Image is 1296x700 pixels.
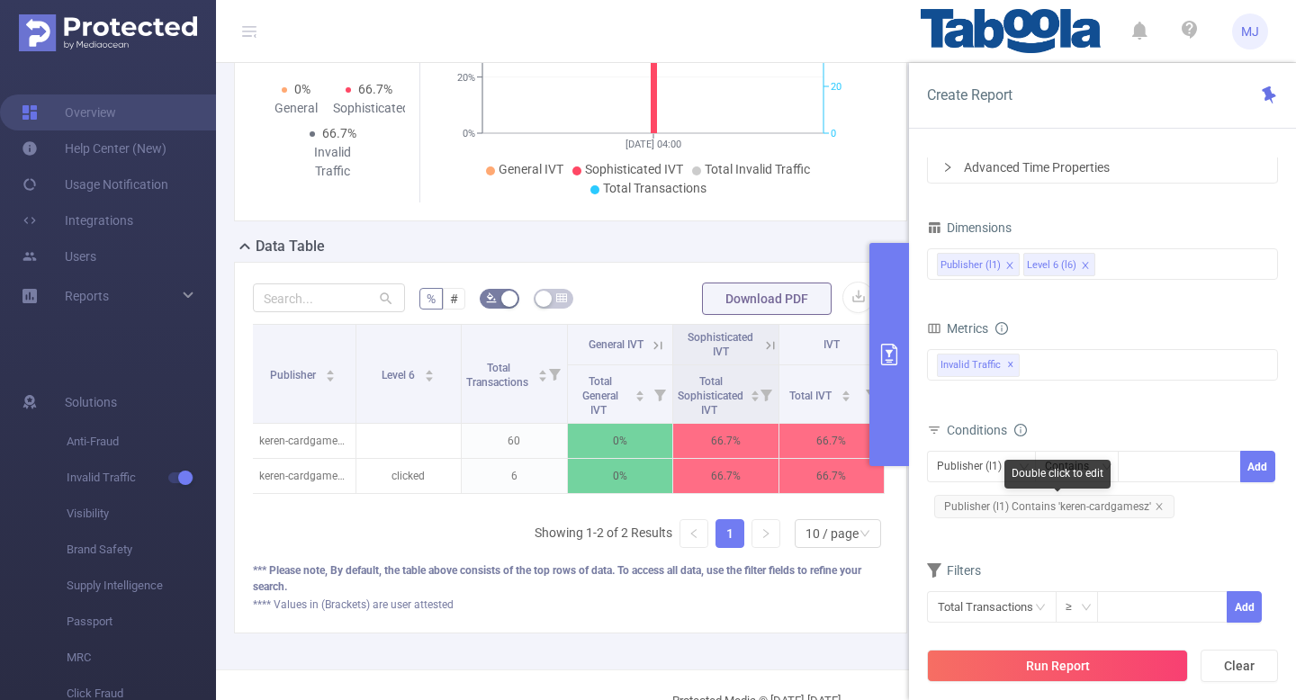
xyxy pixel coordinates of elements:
i: icon: down [1081,602,1092,615]
span: Publisher (l1) Contains 'keren-cardgamesz' [934,495,1174,518]
tspan: 0 [831,128,836,139]
div: Invalid Traffic [296,143,369,181]
i: icon: caret-up [425,367,435,372]
i: icon: caret-up [635,388,645,393]
p: 60 [462,424,567,458]
span: Total Transactions [466,362,531,389]
i: icon: caret-down [537,374,547,380]
i: icon: caret-down [635,394,645,399]
span: Total Transactions [603,181,706,195]
span: General IVT [499,162,563,176]
div: Sort [634,388,645,399]
div: Contains [1045,452,1102,481]
span: Metrics [927,321,988,336]
a: Reports [65,278,109,314]
li: Previous Page [679,519,708,548]
span: Passport [67,604,216,640]
div: Double click to edit [1004,460,1111,489]
i: icon: close [1081,261,1090,272]
span: Invalid Traffic [937,354,1020,377]
i: icon: bg-colors [486,292,497,303]
i: icon: info-circle [1014,424,1027,436]
div: Sort [325,367,336,378]
a: Usage Notification [22,166,168,202]
a: Help Center (New) [22,130,166,166]
span: Solutions [65,384,117,420]
p: 0% [568,424,673,458]
span: # [450,292,458,306]
i: Filter menu [859,365,884,423]
i: icon: caret-up [325,367,335,372]
i: icon: table [556,292,567,303]
div: Sort [537,367,548,378]
p: keren-cardgamesz [250,459,355,493]
button: Download PDF [702,283,832,315]
i: Filter menu [542,325,567,423]
li: Level 6 (l6) [1023,253,1095,276]
li: Next Page [751,519,780,548]
p: keren-cardgamesz [250,424,355,458]
i: icon: right [760,528,771,539]
p: 66.7% [673,424,778,458]
i: icon: caret-down [325,374,335,380]
i: icon: caret-down [841,394,850,399]
i: icon: caret-up [750,388,760,393]
span: General IVT [589,338,643,351]
button: Add [1240,451,1275,482]
div: Publisher (l1) [940,254,1001,277]
button: Run Report [927,650,1188,682]
span: Total Sophisticated IVT [678,375,743,417]
span: MJ [1241,13,1259,49]
div: General [260,99,333,118]
a: Integrations [22,202,133,238]
a: Overview [22,94,116,130]
span: Invalid Traffic [67,460,216,496]
span: Total IVT [789,390,834,402]
p: clicked [356,459,462,493]
div: Sophisticated [333,99,406,118]
span: Dimensions [927,220,1012,235]
span: 66.7% [358,82,392,96]
a: 1 [716,520,743,547]
span: Sophisticated IVT [688,331,753,358]
i: icon: caret-down [750,394,760,399]
p: 6 [462,459,567,493]
i: icon: caret-down [425,374,435,380]
p: 66.7% [779,424,885,458]
i: icon: left [688,528,699,539]
button: Add [1227,591,1262,623]
span: 0% [294,82,310,96]
img: Protected Media [19,14,197,51]
tspan: 20 [831,81,841,93]
div: Sort [750,388,760,399]
span: IVT [823,338,840,351]
li: 1 [715,519,744,548]
i: icon: right [942,162,953,173]
i: icon: close [1155,502,1164,511]
div: **** Values in (Brackets) are user attested [253,597,888,613]
i: Filter menu [753,365,778,423]
li: Showing 1-2 of 2 Results [535,519,672,548]
span: Total Invalid Traffic [705,162,810,176]
div: Publisher (l1) [937,452,1014,481]
button: Clear [1201,650,1278,682]
i: icon: info-circle [995,322,1008,335]
li: Publisher (l1) [937,253,1020,276]
tspan: 20% [457,72,475,84]
span: Brand Safety [67,532,216,568]
h2: Data Table [256,236,325,257]
input: Search... [253,283,405,312]
div: Sort [841,388,851,399]
span: Anti-Fraud [67,424,216,460]
a: Users [22,238,96,274]
div: 10 / page [805,520,859,547]
div: icon: rightAdvanced Time Properties [928,152,1277,183]
div: Level 6 (l6) [1027,254,1076,277]
p: 66.7% [673,459,778,493]
span: Sophisticated IVT [585,162,683,176]
span: Total General IVT [582,375,618,417]
span: Filters [927,563,981,578]
span: Visibility [67,496,216,532]
div: *** Please note, By default, the table above consists of the top rows of data. To access all data... [253,562,888,595]
tspan: 0% [463,128,475,139]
